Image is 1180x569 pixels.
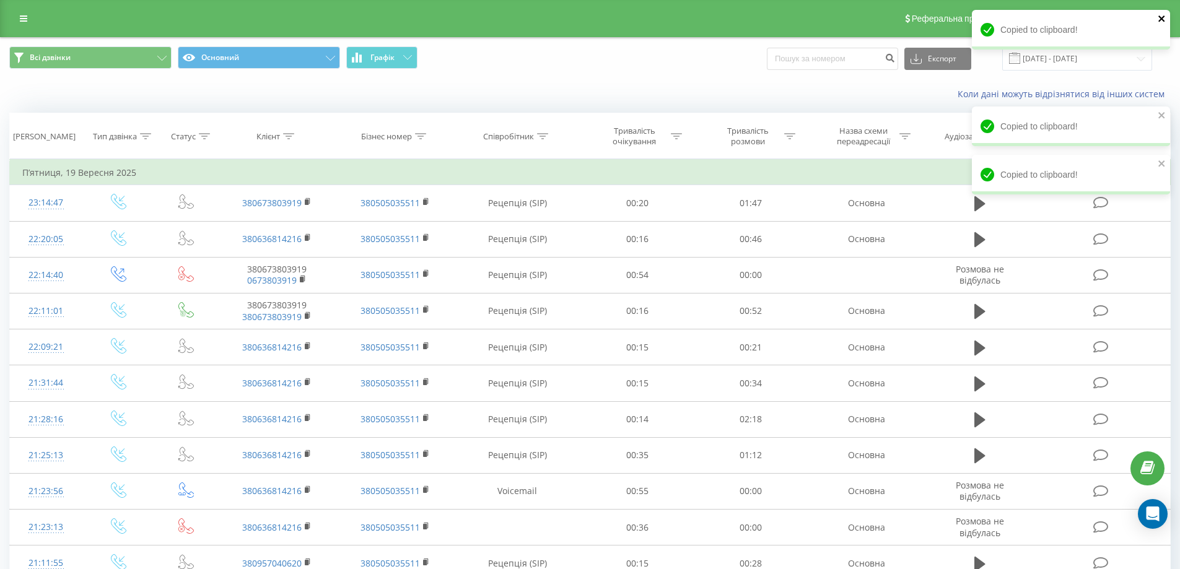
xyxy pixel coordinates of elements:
[178,46,340,69] button: Основний
[904,48,971,70] button: Експорт
[581,329,694,365] td: 00:15
[242,413,302,425] a: 380636814216
[22,227,70,251] div: 22:20:05
[9,46,172,69] button: Всі дзвінки
[581,257,694,293] td: 00:54
[361,485,420,497] a: 380505035511
[22,407,70,432] div: 21:28:16
[694,510,808,545] td: 00:00
[361,305,420,316] a: 380505035511
[454,437,581,473] td: Рецепція (SIP)
[218,257,336,293] td: 380673803919
[581,293,694,329] td: 00:16
[694,257,808,293] td: 00:00
[22,371,70,395] div: 21:31:44
[958,88,1171,100] a: Коли дані можуть відрізнятися вiд інших систем
[694,329,808,365] td: 00:21
[581,185,694,221] td: 00:20
[956,515,1004,538] span: Розмова не відбулась
[807,365,925,401] td: Основна
[242,233,302,245] a: 380636814216
[1138,499,1168,529] div: Open Intercom Messenger
[30,53,71,63] span: Всі дзвінки
[361,131,412,142] div: Бізнес номер
[10,160,1171,185] td: П’ятниця, 19 Вересня 2025
[694,365,808,401] td: 00:34
[454,329,581,365] td: Рецепція (SIP)
[346,46,417,69] button: Графік
[483,131,534,142] div: Співробітник
[972,106,1170,146] div: Copied to clipboard!
[242,449,302,461] a: 380636814216
[1158,110,1166,122] button: close
[454,365,581,401] td: Рецепція (SIP)
[22,299,70,323] div: 22:11:01
[22,479,70,503] div: 21:23:56
[581,365,694,401] td: 00:15
[972,155,1170,194] div: Copied to clipboard!
[694,437,808,473] td: 01:12
[601,126,668,147] div: Тривалість очікування
[581,401,694,437] td: 00:14
[945,131,1023,142] div: Аудіозапис розмови
[247,274,297,286] a: 0673803919
[22,191,70,215] div: 23:14:47
[694,473,808,509] td: 00:00
[361,341,420,353] a: 380505035511
[454,257,581,293] td: Рецепція (SIP)
[1158,14,1166,25] button: close
[581,473,694,509] td: 00:55
[242,311,302,323] a: 380673803919
[807,185,925,221] td: Основна
[361,557,420,569] a: 380505035511
[22,515,70,539] div: 21:23:13
[807,221,925,257] td: Основна
[93,131,137,142] div: Тип дзвінка
[581,437,694,473] td: 00:35
[454,185,581,221] td: Рецепція (SIP)
[956,479,1004,502] span: Розмова не відбулась
[242,557,302,569] a: 380957040620
[361,413,420,425] a: 380505035511
[361,449,420,461] a: 380505035511
[807,401,925,437] td: Основна
[22,335,70,359] div: 22:09:21
[807,473,925,509] td: Основна
[830,126,896,147] div: Назва схеми переадресації
[361,269,420,280] a: 380505035511
[454,293,581,329] td: Рецепція (SIP)
[361,377,420,389] a: 380505035511
[807,293,925,329] td: Основна
[581,221,694,257] td: 00:16
[454,401,581,437] td: Рецепція (SIP)
[361,233,420,245] a: 380505035511
[694,293,808,329] td: 00:52
[694,401,808,437] td: 02:18
[22,263,70,287] div: 22:14:40
[972,10,1170,50] div: Copied to clipboard!
[242,377,302,389] a: 380636814216
[694,221,808,257] td: 00:46
[807,510,925,545] td: Основна
[767,48,898,70] input: Пошук за номером
[242,341,302,353] a: 380636814216
[22,443,70,467] div: 21:25:13
[1158,159,1166,170] button: close
[171,131,196,142] div: Статус
[581,510,694,545] td: 00:36
[454,221,581,257] td: Рецепція (SIP)
[218,293,336,329] td: 380673803919
[807,329,925,365] td: Основна
[242,197,302,209] a: 380673803919
[242,521,302,533] a: 380636814216
[13,131,76,142] div: [PERSON_NAME]
[361,197,420,209] a: 380505035511
[242,485,302,497] a: 380636814216
[715,126,781,147] div: Тривалість розмови
[694,185,808,221] td: 01:47
[807,437,925,473] td: Основна
[956,263,1004,286] span: Розмова не відбулась
[454,473,581,509] td: Voicemail
[912,14,1003,24] span: Реферальна програма
[256,131,280,142] div: Клієнт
